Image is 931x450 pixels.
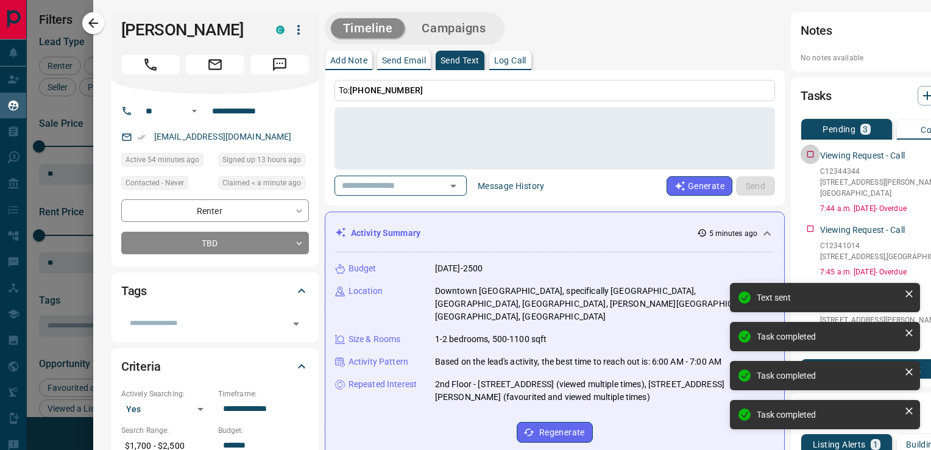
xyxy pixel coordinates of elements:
[801,21,832,40] h2: Notes
[435,333,547,346] p: 1-2 bedrooms, 500-1100 sqft
[349,355,408,368] p: Activity Pattern
[757,410,899,420] div: Task completed
[121,55,180,74] span: Call
[757,332,899,341] div: Task completed
[757,293,899,302] div: Text sent
[288,315,305,332] button: Open
[517,422,593,443] button: Regenerate
[187,104,202,118] button: Open
[349,378,417,391] p: Repeated Interest
[667,176,732,196] button: Generate
[335,222,774,245] div: Activity Summary5 minutes ago
[351,227,420,240] p: Activity Summary
[349,262,377,275] p: Budget
[331,18,405,38] button: Timeline
[222,154,301,166] span: Signed up 13 hours ago
[121,357,161,376] h2: Criteria
[350,85,423,95] span: [PHONE_NUMBER]
[218,388,309,399] p: Timeframe:
[222,177,301,189] span: Claimed < a minute ago
[382,56,426,65] p: Send Email
[250,55,309,74] span: Message
[121,20,258,40] h1: [PERSON_NAME]
[863,125,868,134] p: 3
[121,352,309,381] div: Criteria
[126,177,184,189] span: Contacted - Never
[435,355,721,368] p: Based on the lead's activity, the best time to reach out is: 6:00 AM - 7:00 AM
[121,232,309,254] div: TBD
[218,153,309,170] div: Thu Aug 14 2025
[820,149,905,162] p: Viewing Request - Call
[820,224,905,237] p: Viewing Request - Call
[121,425,212,436] p: Search Range:
[823,125,855,134] p: Pending
[126,154,199,166] span: Active 54 minutes ago
[186,55,244,74] span: Email
[218,176,309,193] div: Fri Aug 15 2025
[349,285,383,298] p: Location
[757,371,899,380] div: Task completed
[218,425,309,436] p: Budget:
[121,388,212,399] p: Actively Searching:
[435,262,483,275] p: [DATE]-2500
[121,281,147,301] h2: Tags
[349,333,401,346] p: Size & Rooms
[121,199,309,222] div: Renter
[335,80,775,101] p: To:
[470,176,552,196] button: Message History
[121,153,212,170] div: Fri Aug 15 2025
[154,132,292,141] a: [EMAIL_ADDRESS][DOMAIN_NAME]
[445,177,462,195] button: Open
[121,276,309,305] div: Tags
[441,56,480,65] p: Send Text
[276,26,285,34] div: condos.ca
[813,440,866,449] p: Listing Alerts
[409,18,498,38] button: Campaigns
[801,86,832,105] h2: Tasks
[873,440,878,449] p: 1
[494,56,526,65] p: Log Call
[709,228,757,239] p: 5 minutes ago
[121,399,212,419] div: Yes
[330,56,367,65] p: Add Note
[137,133,146,141] svg: Email Verified
[435,378,774,404] p: 2nd Floor - [STREET_ADDRESS] (viewed multiple times), [STREET_ADDRESS][PERSON_NAME] (favourited a...
[435,285,774,323] p: Downtown [GEOGRAPHIC_DATA], specifically [GEOGRAPHIC_DATA], [GEOGRAPHIC_DATA], [GEOGRAPHIC_DATA],...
